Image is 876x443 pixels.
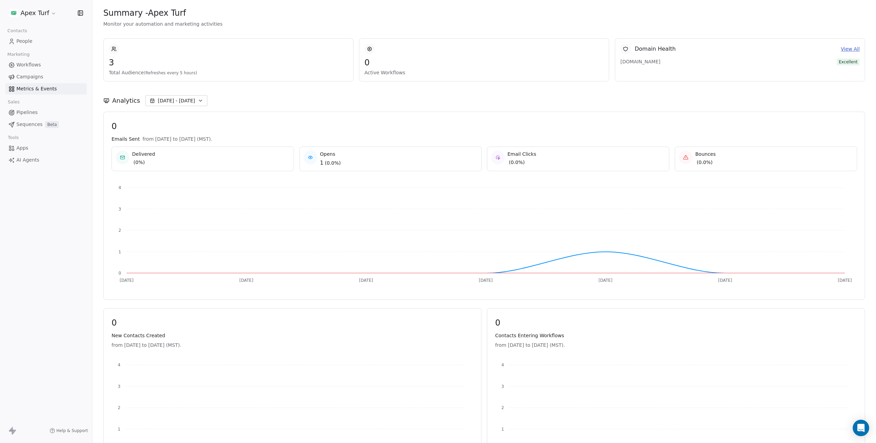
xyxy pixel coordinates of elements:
span: Email Clicks [507,151,536,157]
tspan: [DATE] [838,278,852,283]
tspan: 1 [118,427,120,432]
tspan: [DATE] [359,278,373,283]
span: 0 [364,58,604,68]
div: Open Intercom Messenger [853,420,869,436]
span: 1 [320,159,323,167]
span: Sequences [16,121,42,128]
span: Total Audience [109,69,348,76]
tspan: 0 [118,271,121,276]
tspan: 2 [501,405,504,410]
tspan: 3 [501,384,504,389]
a: People [5,36,87,47]
tspan: [DATE] [479,278,493,283]
button: Apex Turf [8,7,58,19]
span: 0 [112,121,857,131]
span: Workflows [16,61,41,68]
a: View All [841,46,860,53]
tspan: [DATE] [240,278,254,283]
tspan: 4 [118,185,121,190]
span: 0 [495,318,857,328]
span: Delivered [132,151,155,157]
a: Apps [5,142,87,154]
span: People [16,38,33,45]
tspan: 3 [118,207,121,212]
tspan: 2 [118,228,121,233]
a: Metrics & Events [5,83,87,94]
span: Monitor your automation and marketing activities [103,21,865,27]
span: from [DATE] to [DATE] (MST). [495,342,857,349]
a: AI Agents [5,154,87,166]
span: from [DATE] to [DATE] (MST). [112,342,473,349]
span: ( 0.0% ) [697,159,713,166]
span: Marketing [4,49,33,60]
span: Emails Sent [112,136,140,142]
span: Pipelines [16,109,38,116]
span: 3 [109,58,348,68]
span: Sales [5,97,23,107]
span: [DOMAIN_NAME] [620,58,668,65]
span: New Contacts Created [112,332,473,339]
tspan: 2 [118,405,120,410]
span: Contacts Entering Workflows [495,332,857,339]
span: Opens [320,151,341,157]
span: ( 0.0% ) [325,160,341,166]
a: Help & Support [50,428,88,433]
span: Analytics [112,96,140,105]
span: Domain Health [635,45,676,53]
tspan: 1 [118,250,121,254]
span: Tools [5,132,22,143]
span: Help & Support [56,428,88,433]
span: Apps [16,144,28,152]
a: Pipelines [5,107,87,118]
a: Workflows [5,59,87,71]
span: Summary - Apex Turf [103,8,186,18]
span: (Refreshes every 5 hours) [144,71,197,75]
span: Active Workflows [364,69,604,76]
tspan: 1 [501,427,504,432]
tspan: 4 [501,363,504,367]
span: 0 [112,318,473,328]
span: Beta [45,121,59,128]
span: ( 0% ) [133,159,145,166]
tspan: [DATE] [598,278,613,283]
img: cropped-apexstack-1.png [10,9,18,17]
span: Bounces [695,151,716,157]
a: SequencesBeta [5,119,87,130]
a: Campaigns [5,71,87,83]
span: ( 0.0% ) [509,159,525,166]
span: AI Agents [16,156,39,164]
span: Campaigns [16,73,43,80]
tspan: 3 [118,384,120,389]
tspan: [DATE] [718,278,732,283]
tspan: 4 [118,363,120,367]
span: [DATE] - [DATE] [158,97,195,104]
span: Excellent [837,59,860,65]
button: [DATE] - [DATE] [145,95,207,106]
tspan: [DATE] [120,278,134,283]
span: Apex Turf [21,9,49,17]
span: from [DATE] to [DATE] (MST). [142,136,212,142]
span: Metrics & Events [16,85,57,92]
span: Contacts [4,26,30,36]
